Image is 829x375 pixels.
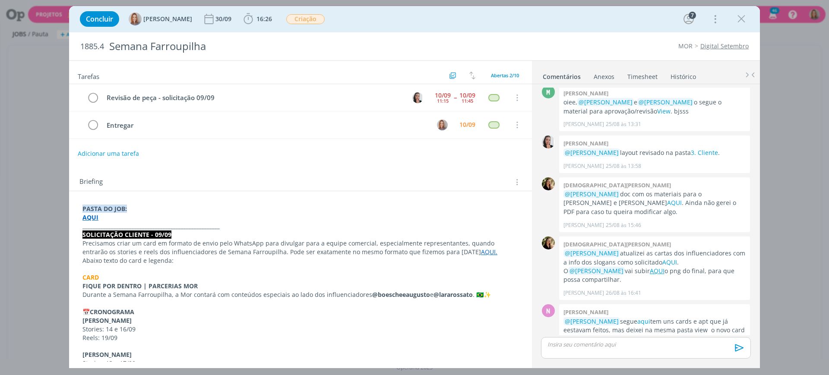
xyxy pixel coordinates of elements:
[143,16,192,22] span: [PERSON_NAME]
[286,14,325,24] span: Criação
[82,239,519,256] p: Precisamos criar um card em formato de envio pelo WhatsApp para divulgar para a equipe comercial,...
[563,289,604,297] p: [PERSON_NAME]
[700,42,749,50] a: Digital Setembro
[435,92,451,98] div: 10/09
[82,205,127,213] strong: PASTA DO JOB:
[77,146,139,161] button: Adicionar uma tarefa
[662,258,677,266] a: AQUI
[90,308,134,316] strong: CRONOGRAMA
[565,249,619,257] span: @[PERSON_NAME]
[606,120,641,128] span: 25/08 às 13:31
[82,222,220,230] strong: _____________________________________________________
[563,249,746,284] p: atualizei as cartas dos influenciadores com a info dos slogans como solicitado . O vai subir o pn...
[106,36,467,57] div: Semana Farroupilha
[462,98,473,103] div: 11:45
[563,181,671,189] b: [DEMOGRAPHIC_DATA][PERSON_NAME]
[82,350,132,359] strong: [PERSON_NAME]
[657,107,671,115] a: View
[79,176,103,188] span: Briefing
[563,308,608,316] b: [PERSON_NAME]
[563,139,608,147] b: [PERSON_NAME]
[459,92,475,98] div: 10/09
[286,14,325,25] button: Criação
[682,12,696,26] button: 7
[103,92,404,103] div: Revisão de peça - solicitação 09/09
[412,92,423,103] img: C
[437,98,449,103] div: 11:15
[542,136,555,148] img: C
[241,12,274,26] button: 16:26
[459,122,475,128] div: 10/09
[594,72,614,81] div: Anexos
[639,98,693,106] span: @[PERSON_NAME]
[129,13,192,25] button: A[PERSON_NAME]
[82,308,519,316] p: 📅
[82,256,519,265] p: Abaixo texto do card e legenda:
[82,213,98,221] a: AQUI
[627,69,658,81] a: Timesheet
[82,359,519,368] p: Stories: 13 e 17/09
[691,148,718,157] a: 3. Cliente
[670,69,696,81] a: Histórico
[481,248,497,256] a: AQUI.
[542,85,555,98] div: M
[563,240,671,248] b: [DEMOGRAPHIC_DATA][PERSON_NAME]
[542,69,581,81] a: Comentários
[542,236,555,249] img: C
[129,13,142,25] img: A
[82,334,519,342] p: Reels: 19/09
[86,16,113,22] span: Concluir
[563,221,604,229] p: [PERSON_NAME]
[570,267,623,275] span: @[PERSON_NAME]
[436,118,449,131] button: A
[542,304,555,317] div: N
[82,290,519,299] p: Durante a Semana Farroupilha, a Mor contará com conteúdos especiais ao lado dos influenciadores e...
[454,95,456,101] span: --
[82,325,519,334] p: Stories: 14 e 16/09
[82,230,171,239] strong: SOLICITAÇÃO CLIENTE - 09/09
[215,16,233,22] div: 30/09
[689,12,696,19] div: 7
[80,11,119,27] button: Concluir
[433,290,473,299] strong: @lararossato
[78,70,99,81] span: Tarefas
[563,148,746,157] p: layout revisado na pasta .
[563,120,604,128] p: [PERSON_NAME]
[437,120,448,130] img: A
[69,6,760,368] div: dialog
[606,162,641,170] span: 25/08 às 13:58
[563,317,746,343] p: segue tem uns cards e apt que já eestavam feitos, mas deixei na mesma pasta view o novo card e a apt
[256,15,272,23] span: 16:26
[491,72,519,79] span: Abertas 2/10
[563,190,746,216] p: doc com os materiais para o [PERSON_NAME] e [PERSON_NAME] . Ainda não gerei o PDF para caso tu qu...
[563,98,746,116] p: oiee, e o segue o material para aprovação/revisão . bjsss
[667,199,682,207] a: AQUI
[563,162,604,170] p: [PERSON_NAME]
[606,221,641,229] span: 25/08 às 15:46
[650,267,664,275] a: AQUI
[469,72,475,79] img: arrow-down-up.svg
[411,91,424,104] button: C
[80,42,104,51] span: 1885.4
[637,317,650,325] a: aqui
[103,120,429,131] div: Entregar
[372,290,430,299] strong: @boescheeaugusto
[565,317,619,325] span: @[PERSON_NAME]
[606,289,641,297] span: 26/08 às 16:41
[565,190,619,198] span: @[PERSON_NAME]
[563,89,608,97] b: [PERSON_NAME]
[579,98,633,106] span: @[PERSON_NAME]
[678,42,693,50] a: MOR
[565,148,619,157] span: @[PERSON_NAME]
[82,273,99,281] strong: CARD
[82,316,132,325] strong: [PERSON_NAME]
[82,282,198,290] strong: FIQUE POR DENTRO | PARCERIAS MOR
[542,177,555,190] img: C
